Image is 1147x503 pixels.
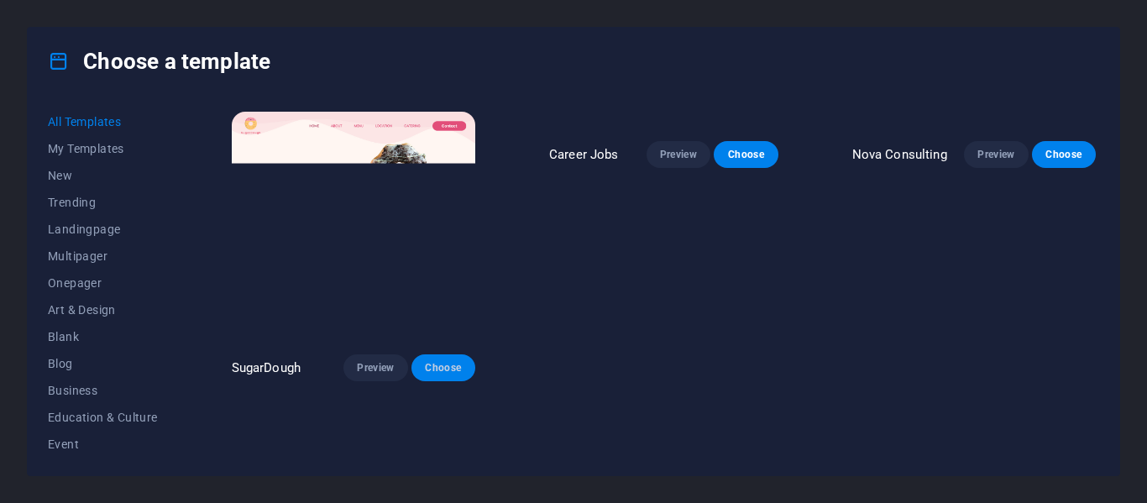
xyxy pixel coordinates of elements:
img: Nova Consulting [852,112,1096,337]
span: Multipager [48,249,158,263]
span: Trending [48,196,158,209]
span: Choose [425,361,462,375]
p: Career Jobs [549,345,619,362]
span: My Templates [48,142,158,155]
span: Preview [660,347,697,360]
button: Education & Culture [48,404,158,431]
span: Art & Design [48,303,158,317]
span: New [48,169,158,182]
span: All Templates [48,115,158,128]
span: Preview [357,361,394,375]
button: Preview [647,340,710,367]
span: Preview [977,361,1014,375]
button: Preview [343,354,407,381]
span: Choose [727,347,764,360]
button: Trending [48,189,158,216]
p: SugarDough [232,359,301,376]
button: All Templates [48,108,158,135]
button: My Templates [48,135,158,162]
img: SugarDough [232,112,475,337]
p: Nova Consulting [852,359,947,376]
button: Art & Design [48,296,158,323]
button: New [48,162,158,189]
span: Event [48,438,158,451]
img: Career Jobs [549,112,778,322]
span: Business [48,384,158,397]
span: Landingpage [48,223,158,236]
button: Choose [1032,354,1096,381]
button: Choose [411,354,475,381]
span: Blank [48,330,158,343]
button: Business [48,377,158,404]
button: Blank [48,323,158,350]
button: Landingpage [48,216,158,243]
span: Education & Culture [48,411,158,424]
span: Onepager [48,276,158,290]
button: Choose [714,340,778,367]
span: Choose [1045,361,1082,375]
button: Multipager [48,243,158,270]
button: Preview [964,354,1028,381]
button: Blog [48,350,158,377]
button: Event [48,431,158,458]
span: Blog [48,357,158,370]
button: Onepager [48,270,158,296]
h4: Choose a template [48,48,270,75]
